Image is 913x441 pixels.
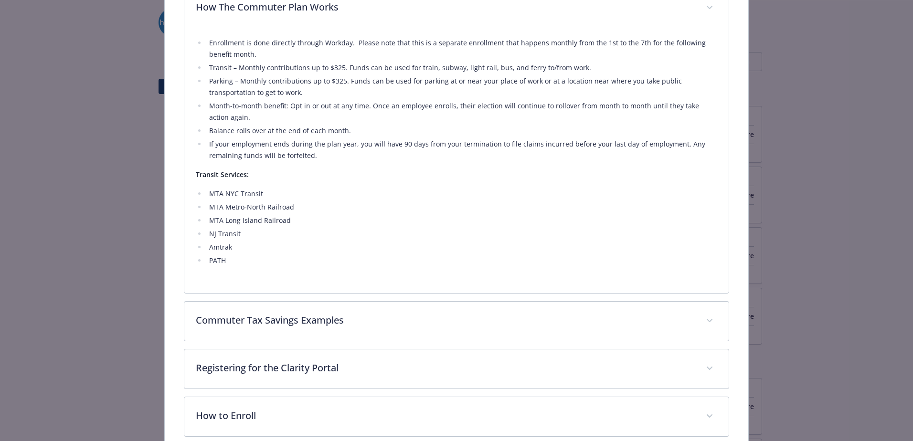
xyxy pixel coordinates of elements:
li: Amtrak [206,241,717,253]
li: Parking – Monthly contributions up to $325. Funds can be used for parking at or near your place o... [206,75,717,98]
li: MTA NYC Transit [206,188,717,199]
li: NJ Transit [206,228,717,240]
li: Balance rolls over at the end of each month. [206,125,717,136]
div: Commuter Tax Savings Examples [184,302,729,341]
li: MTA Metro-North Railroad [206,201,717,213]
li: MTA Long Island Railroad [206,215,717,226]
p: Registering for the Clarity Portal [196,361,694,375]
li: If your employment ends during the plan year, you will have 90 days from your termination to file... [206,138,717,161]
p: How to Enroll [196,409,694,423]
li: Transit – Monthly contributions up to $325. Funds can be used for train, subway, light rail, bus,... [206,62,717,73]
li: Month-to-month benefit: Opt in or out at any time. Once an employee enrolls, their election will ... [206,100,717,123]
li: PATH [206,255,717,266]
div: How to Enroll [184,397,729,436]
div: How The Commuter Plan Works [184,28,729,293]
strong: Transit Services: [196,170,249,179]
li: Enrollment is done directly through Workday. Please note that this is a separate enrollment that ... [206,37,717,60]
div: Registering for the Clarity Portal [184,349,729,388]
p: Commuter Tax Savings Examples [196,313,694,327]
